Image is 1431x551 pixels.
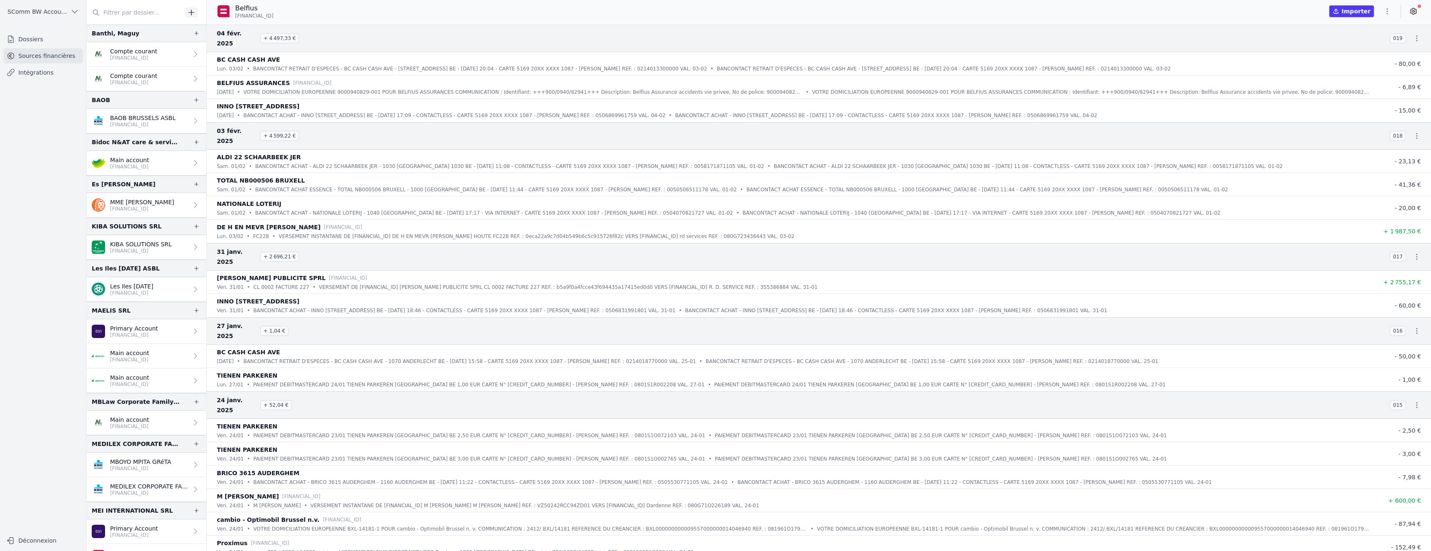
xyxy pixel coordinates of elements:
p: BANCONTACT ACHAT - INNO [STREET_ADDRESS] BE - [DATE] 18:46 - CONTACTLESS - CARTE 5169 20XX XXXX 1... [685,306,1107,315]
a: Intégrations [3,65,83,80]
p: [FINANCIAL_ID] [324,223,362,231]
div: • [679,306,682,315]
div: • [237,88,240,96]
p: BANCONTACT ACHAT - INNO [STREET_ADDRESS] BE - [DATE] 18:46 - CONTACTLESS - CARTE 5169 20XX XXXX 1... [254,306,675,315]
div: KIBA SOLUTIONS SRL [92,221,161,231]
img: AION_BMPBBEBBXXX.png [92,325,105,338]
p: ven. 24/01 [217,431,244,440]
p: Les Iles [DATE] [110,282,153,291]
img: ing.png [92,198,105,212]
p: FC228 [253,232,269,240]
div: • [247,525,250,533]
span: 03 févr. 2025 [217,126,257,146]
p: VERSEMENT INSTANTANE DE [FINANCIAL_ID] M [PERSON_NAME] M [PERSON_NAME] REF. : VZ50242RCC94ZD01 VE... [311,501,759,510]
p: TOTAL NB000506 BRUXELL [217,175,305,185]
div: • [247,65,250,73]
p: [FINANCIAL_ID] [282,492,321,501]
div: • [708,455,711,463]
span: 04 févr. 2025 [217,28,257,48]
div: • [768,162,771,170]
p: Main account [110,349,149,357]
div: • [708,381,711,389]
div: Banthi, Maguy [92,28,139,38]
span: + 52,04 € [260,400,292,410]
p: [FINANCIAL_ID] [110,79,157,86]
p: [FINANCIAL_ID] [110,423,149,430]
p: BANCONTACT RETRAIT D'ESPECES - BC CASH CASH AVE - 1070 ANDERLECHT BE - [DATE] 15:58 - CARTE 5169 ... [244,357,696,366]
a: Primary Account [FINANCIAL_ID] [87,519,206,544]
a: KIBA SOLUTIONS SRL [FINANCIAL_ID] [87,235,206,260]
span: 018 [1390,131,1406,141]
p: VOTRE DOMICILIATION EUROPEENNE 9000940829-001 POUR BELFIUS ASSURANCES COMMUNICATION : Identifiant... [812,88,1371,96]
p: CL 0002 FACTURE 227 [254,283,309,291]
p: BANCONTACT ACHAT - ALDI 22 SCHAARBEEK JER - 1030 [GEOGRAPHIC_DATA] 1030 BE - [DATE] 11:08 - CONTA... [255,162,764,170]
button: Déconnexion [3,534,83,547]
p: [DATE] [217,357,234,366]
div: BAOB [92,95,110,105]
p: BANCONTACT ACHAT ESSENCE - TOTAL NB000506 BRUXELL - 1000 [GEOGRAPHIC_DATA] BE - [DATE] 11:44 - CA... [746,185,1228,194]
span: - 20,00 € [1395,205,1421,211]
img: belfius-1.png [217,5,230,18]
div: • [247,306,250,315]
p: BANCONTACT RETRAIT D'ESPECES - BC CASH CASH AVE - [STREET_ADDRESS] BE - [DATE] 20:04 - CARTE 5169... [253,65,707,73]
span: + 1 987,50 € [1383,228,1421,235]
p: [FINANCIAL_ID] [110,248,172,254]
div: • [313,283,316,291]
p: BANCONTACT RETRAIT D'ESPECES - BC CASH CASH AVE - 1070 ANDERLECHT BE - [DATE] 15:58 - CARTE 5169 ... [705,357,1158,366]
a: Les Iles [DATE] [FINANCIAL_ID] [87,277,206,302]
p: VOTRE DOMICILIATION EUROPEENNE BXL-14181-1 POUR cambio - Optimobil Brussel n. v. COMMUNICATION : ... [817,525,1371,533]
span: + 2 755,17 € [1383,279,1421,286]
span: - 152,49 € [1391,544,1421,551]
span: - 6,89 € [1398,84,1421,90]
p: Main account [110,416,149,424]
p: [FINANCIAL_ID] [293,79,331,87]
p: BC CASH CASH AVE [217,55,280,65]
img: triodosbank.png [92,283,105,296]
div: Es [PERSON_NAME] [92,179,156,189]
div: • [736,209,739,217]
p: Proximus [217,538,248,548]
p: KIBA SOLUTIONS SRL [110,240,172,248]
span: 27 janv. 2025 [217,321,257,341]
p: BANCONTACT ACHAT - BRICO 3615 AUDERGHEM - 1160 AUDERGHEM BE - [DATE] 11:22 - CONTACTLESS - CARTE ... [254,478,728,486]
p: [FINANCIAL_ID] [110,290,153,296]
p: M [PERSON_NAME] [217,491,279,501]
div: • [249,185,252,194]
button: Importer [1329,5,1374,17]
span: + 2 696,21 € [260,252,299,262]
a: Sources financières [3,48,83,63]
p: [FINANCIAL_ID] [110,121,176,128]
p: M [PERSON_NAME] [254,501,301,510]
span: - 60,00 € [1395,302,1421,309]
span: - 23,13 € [1395,158,1421,165]
p: MME [PERSON_NAME] [110,198,174,206]
p: BANCONTACT RETRAIT D'ESPECES - BC CASH CASH AVE - [STREET_ADDRESS] BE - [DATE] 20:04 - CARTE 5169... [717,65,1171,73]
p: [DATE] [217,88,234,96]
div: • [731,478,734,486]
p: ALDI 22 SCHAARBEEK JER [217,152,301,162]
p: BAOB BRUSSELS ASBL [110,114,176,122]
p: PAIEMENT DEBITMASTERCARD 24/01 TIENEN PARKEREN [GEOGRAPHIC_DATA] BE 1,00 EUR CARTE N° [CREDIT_CAR... [714,381,1166,389]
p: TIENEN PARKEREN [217,371,277,381]
p: [FINANCIAL_ID] [110,532,158,538]
p: [FINANCIAL_ID] [110,465,171,472]
span: 31 janv. 2025 [217,247,257,267]
p: [PERSON_NAME] PUBLICITE SPRL [217,273,326,283]
div: • [247,431,250,440]
p: sam. 01/02 [217,209,246,217]
div: MBLaw Corporate Family Office SRL [92,397,180,407]
p: [FINANCIAL_ID] [251,539,289,547]
div: • [247,381,250,389]
span: + 4 497,33 € [260,33,299,43]
p: lun. 27/01 [217,381,244,389]
p: sam. 01/02 [217,162,246,170]
a: MEDILEX CORPORATE FAMILY OFFICE SRL [FINANCIAL_ID] [87,477,206,502]
span: + 600,00 € [1388,497,1421,504]
p: Compte courant [110,72,157,80]
p: PAIEMENT DEBITMASTERCARD 23/01 TIENEN PARKEREN [GEOGRAPHIC_DATA] BE 2,50 EUR CARTE N° [CREDIT_CAR... [254,431,705,440]
span: - 80,00 € [1395,60,1421,67]
p: Compte courant [110,47,157,55]
img: NAGELMACKERS_BNAGBEBBXXX.png [92,48,105,61]
div: • [699,357,702,366]
div: • [249,162,252,170]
